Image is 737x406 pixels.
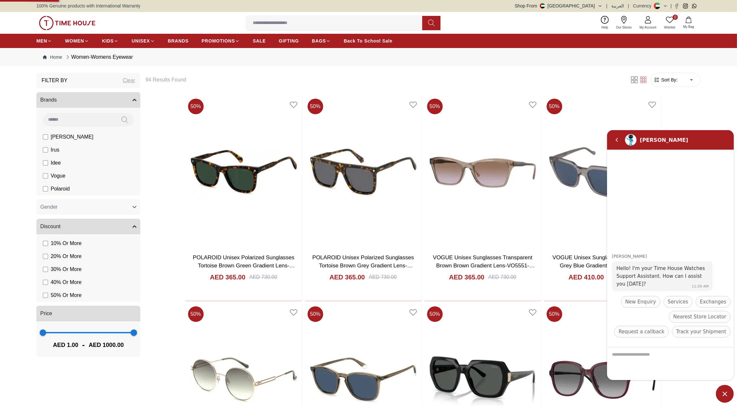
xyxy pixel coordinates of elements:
[36,92,140,108] button: Brands
[674,4,679,8] a: Facebook
[51,278,82,286] span: 40 % Or More
[43,173,48,178] input: Vogue
[344,38,392,44] span: Back To School Sale
[65,35,89,47] a: WOMEN
[43,134,48,140] input: [PERSON_NAME]
[329,273,365,282] h4: AED 365.00
[40,223,60,230] span: Discount
[488,273,516,281] div: AED 730.00
[427,99,443,114] span: 50 %
[193,254,295,277] a: POLAROID Unisex Polarized Sunglasses Tortoise Brown Green Gradient Lens-PLD4167/S/X086UC
[660,77,678,83] span: Sort By:
[279,35,299,47] a: GIFTING
[547,99,562,114] span: 50 %
[43,186,48,191] input: Polaroid
[43,147,48,153] input: Irus
[202,35,240,47] a: PROMOTIONS
[344,35,392,47] a: Back To School Sale
[202,38,235,44] span: PROMOTIONS
[43,54,62,60] a: Home
[146,76,622,84] h6: 94 Results Found
[312,38,326,44] span: BAGS
[40,96,57,104] span: Brands
[89,340,124,350] span: AED 1000.00
[308,306,323,322] span: 50 %
[51,159,61,167] span: Idee
[43,293,48,298] input: 50% Or More
[36,306,140,321] button: Price
[43,241,48,246] input: 10% Or More
[312,254,414,277] a: POLAROID Unisex Polarized Sunglasses Tortoise Brown Grey Gradient Lens-PLD4164/S/X086M9
[683,4,688,8] a: Instagram
[36,219,140,234] button: Discount
[43,267,48,272] input: 30% Or More
[515,3,603,9] button: Shop From[GEOGRAPHIC_DATA]
[612,15,636,31] a: Our Stores
[188,306,204,322] span: 50 %
[168,38,189,44] span: BRANDS
[308,99,323,114] span: 50 %
[51,185,70,193] span: Polaroid
[51,265,82,273] span: 30 % Or More
[36,38,47,44] span: MEN
[36,48,701,66] nav: Breadcrumb
[132,35,155,47] a: UNISEX
[633,3,654,9] div: Currency
[51,133,94,141] span: [PERSON_NAME]
[544,96,661,248] img: VOGUE Unisex Sunglasses Transparent Grey Blue Gradient Lens-VO5380-S282080
[102,38,114,44] span: KIDS
[36,3,140,9] span: 100% Genuine products with International Warranty
[65,38,84,44] span: WOMEN
[598,15,612,31] a: Help
[670,3,672,9] span: |
[427,306,443,322] span: 50 %
[606,3,608,9] span: |
[614,25,634,30] span: Our Stores
[43,280,48,285] input: 40% Or More
[53,340,78,350] span: AED 1.00
[679,15,698,31] button: My Bag
[611,3,624,9] button: العربية
[51,240,82,247] span: 10 % Or More
[547,306,562,322] span: 50 %
[449,273,484,282] h4: AED 365.00
[51,172,65,180] span: Vogue
[210,273,245,282] h4: AED 365.00
[716,385,734,403] div: Chat Widget
[692,4,697,8] a: Whatsapp
[599,25,611,30] span: Help
[305,96,422,248] img: POLAROID Unisex Polarized Sunglasses Tortoise Brown Grey Gradient Lens-PLD4164/S/X086M9
[312,35,331,47] a: BAGS
[660,15,679,31] a: 0Wishlist
[253,38,266,44] span: SALE
[279,38,299,44] span: GIFTING
[185,96,302,248] img: POLAROID Unisex Polarized Sunglasses Tortoise Brown Green Gradient Lens-PLD4167/S/X086UC
[605,129,735,382] iframe: SalesIQ Chat Window
[39,16,95,30] img: ...
[43,160,48,166] input: Idee
[43,254,48,259] input: 20% Or More
[369,273,397,281] div: AED 730.00
[673,15,678,20] span: 0
[188,99,204,114] span: 50 %
[433,254,535,277] a: VOGUE Unisex Sunglasses Transparent Brown Brown Gradient Lens-VO5551-S294068
[662,25,678,30] span: Wishlist
[716,385,734,403] span: Minimize live chat window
